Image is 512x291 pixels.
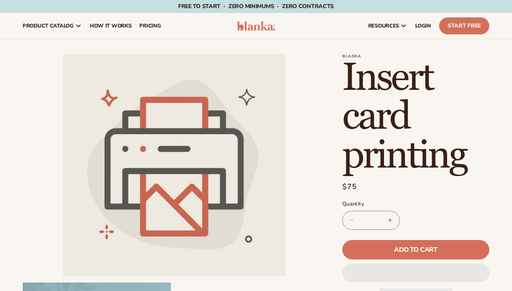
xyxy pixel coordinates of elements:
span: $75 [342,181,357,192]
span: LOGIN [415,23,431,29]
a: resources [364,13,411,39]
span: Add to cart [394,246,437,253]
a: Start Free [439,17,489,34]
a: pricing [135,13,165,39]
span: pricing [139,23,161,29]
img: logo [237,21,275,31]
a: LOGIN [411,13,435,39]
a: product catalog [19,13,86,39]
button: Add to cart [342,240,489,259]
span: resources [368,23,399,29]
label: Quantity [342,200,489,208]
a: How It Works [86,13,136,39]
span: product catalog [23,23,74,29]
p: Blanka [342,54,489,59]
span: Free to start · ZERO minimums · ZERO contracts [178,2,334,10]
h1: Insert card printing [342,59,489,175]
span: How It Works [90,23,132,29]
